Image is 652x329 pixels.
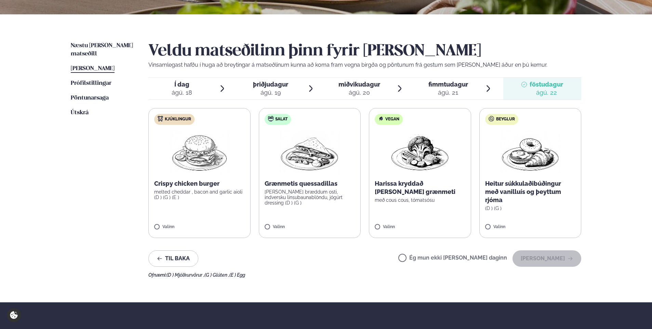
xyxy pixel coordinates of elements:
span: föstudagur [530,81,563,88]
img: chicken.svg [158,116,163,121]
span: miðvikudagur [338,81,380,88]
p: [PERSON_NAME] bræddum osti, indversku linsubaunablöndu, jógúrt dressing (D ) (G ) [265,189,355,206]
span: (E ) Egg [229,272,245,278]
span: Vegan [385,117,399,122]
div: ágú. 21 [428,89,468,97]
a: Cookie settings [7,308,21,322]
p: Harissa kryddað [PERSON_NAME] grænmeti [375,180,465,196]
a: Næstu [PERSON_NAME] matseðill [71,42,135,58]
p: Heitur súkkulaðibúðingur með vanilluís og þeyttum rjóma [485,180,576,204]
p: með cous cous, tómatsósu [375,197,465,203]
img: salad.svg [268,116,274,121]
img: Quesadilla.png [280,130,340,174]
button: [PERSON_NAME] [513,250,581,267]
a: Útskrá [71,109,89,117]
span: Pöntunarsaga [71,95,109,101]
p: melted cheddar , bacon and garlic aioli (D ) (G ) (E ) [154,189,245,200]
span: Útskrá [71,110,89,116]
p: Vinsamlegast hafðu í huga að breytingar á matseðlinum kunna að koma fram vegna birgða og pöntunum... [148,61,581,69]
p: (D ) (G ) [485,206,576,211]
span: Beyglur [496,117,515,122]
span: fimmtudagur [428,81,468,88]
div: ágú. 20 [338,89,380,97]
div: Ofnæmi: [148,272,581,278]
span: Kjúklingur [165,117,191,122]
h2: Veldu matseðilinn þinn fyrir [PERSON_NAME] [148,42,581,61]
span: Prófílstillingar [71,80,111,86]
p: Grænmetis quessadillas [265,180,355,188]
div: ágú. 19 [253,89,288,97]
div: ágú. 18 [172,89,192,97]
a: Prófílstillingar [71,79,111,88]
img: Vegan.png [390,130,450,174]
span: (G ) Glúten , [204,272,229,278]
a: Pöntunarsaga [71,94,109,102]
img: Croissant.png [500,130,560,174]
img: Hamburger.png [169,130,230,174]
p: Crispy chicken burger [154,180,245,188]
a: [PERSON_NAME] [71,65,115,73]
span: þriðjudagur [253,81,288,88]
div: ágú. 22 [530,89,563,97]
span: Í dag [172,80,192,89]
span: (D ) Mjólkurvörur , [167,272,204,278]
span: Salat [275,117,288,122]
span: [PERSON_NAME] [71,66,115,71]
button: Til baka [148,250,198,267]
img: bagle-new-16px.svg [489,116,494,121]
img: Vegan.svg [378,116,384,121]
span: Næstu [PERSON_NAME] matseðill [71,43,133,57]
